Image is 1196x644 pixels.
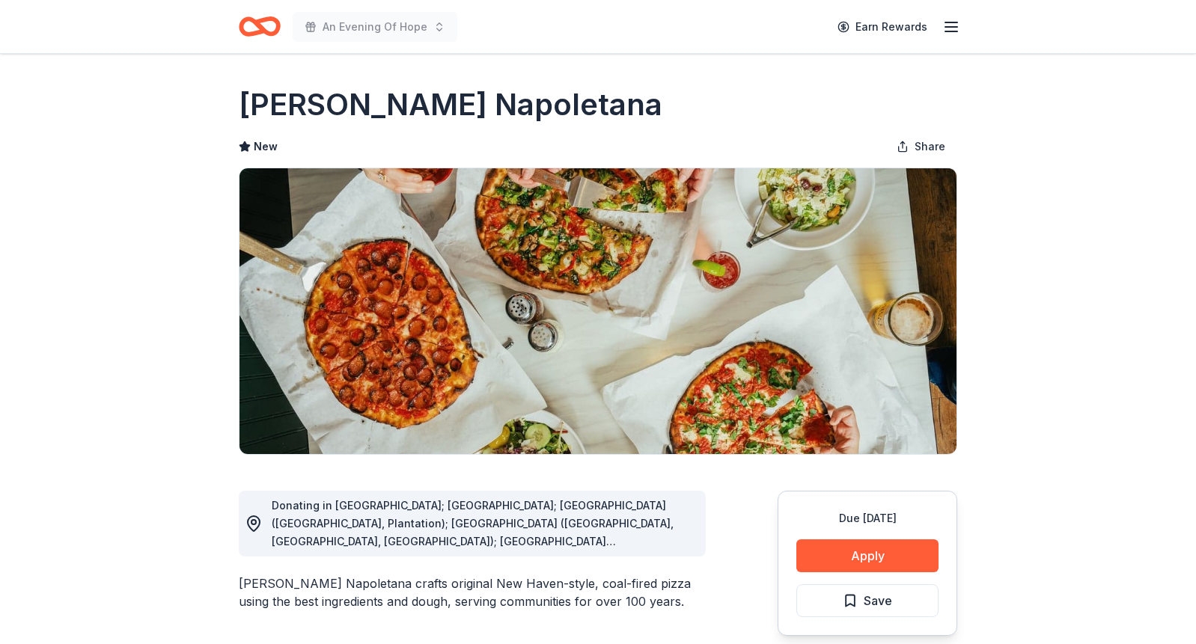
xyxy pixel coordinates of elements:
[796,509,939,527] div: Due [DATE]
[885,132,957,162] button: Share
[239,574,706,610] div: [PERSON_NAME] Napoletana crafts original New Haven-style, coal-fired pizza using the best ingredi...
[293,12,457,42] button: An Evening Of Hope
[239,9,281,44] a: Home
[239,84,662,126] h1: [PERSON_NAME] Napoletana
[796,584,939,617] button: Save
[254,138,278,156] span: New
[915,138,945,156] span: Share
[272,499,674,601] span: Donating in [GEOGRAPHIC_DATA]; [GEOGRAPHIC_DATA]; [GEOGRAPHIC_DATA] ([GEOGRAPHIC_DATA], Plantatio...
[239,168,957,454] img: Image for Frank Pepe Pizzeria Napoletana
[864,591,892,610] span: Save
[796,539,939,572] button: Apply
[829,13,936,40] a: Earn Rewards
[323,18,427,36] span: An Evening Of Hope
